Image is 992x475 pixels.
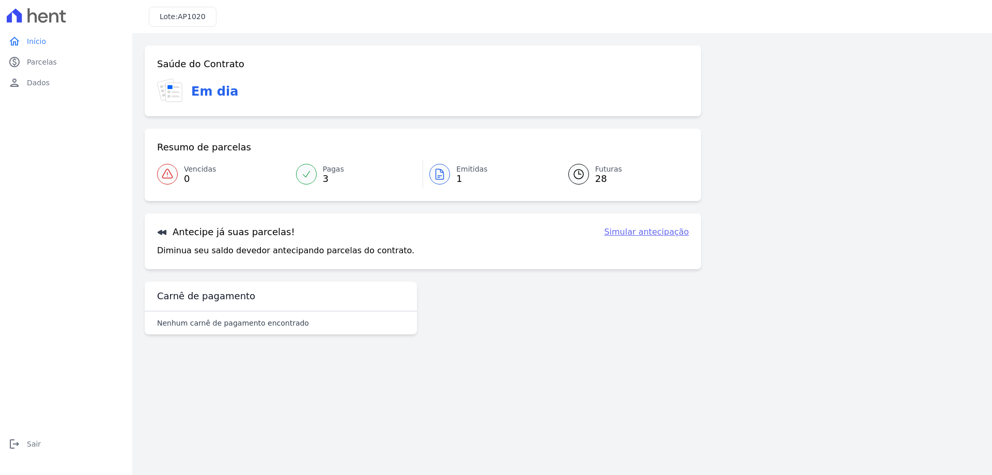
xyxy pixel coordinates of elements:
[8,76,21,89] i: person
[290,160,423,189] a: Pagas 3
[157,226,295,238] h3: Antecipe já suas parcelas!
[604,226,689,238] a: Simular antecipação
[8,35,21,48] i: home
[4,52,128,72] a: paidParcelas
[595,164,622,175] span: Futuras
[595,175,622,183] span: 28
[184,175,216,183] span: 0
[157,290,255,302] h3: Carnê de pagamento
[191,82,238,101] h3: Em dia
[157,318,309,328] p: Nenhum carnê de pagamento encontrado
[157,58,244,70] h3: Saúde do Contrato
[423,160,556,189] a: Emitidas 1
[456,175,488,183] span: 1
[323,164,344,175] span: Pagas
[4,434,128,454] a: logoutSair
[157,244,414,257] p: Diminua seu saldo devedor antecipando parcelas do contrato.
[160,11,206,22] h3: Lote:
[184,164,216,175] span: Vencidas
[323,175,344,183] span: 3
[27,78,50,88] span: Dados
[27,36,46,47] span: Início
[4,72,128,93] a: personDados
[8,56,21,68] i: paid
[157,160,290,189] a: Vencidas 0
[178,12,206,21] span: AP1020
[27,57,57,67] span: Parcelas
[157,141,251,154] h3: Resumo de parcelas
[8,438,21,450] i: logout
[556,160,689,189] a: Futuras 28
[27,439,41,449] span: Sair
[456,164,488,175] span: Emitidas
[4,31,128,52] a: homeInício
